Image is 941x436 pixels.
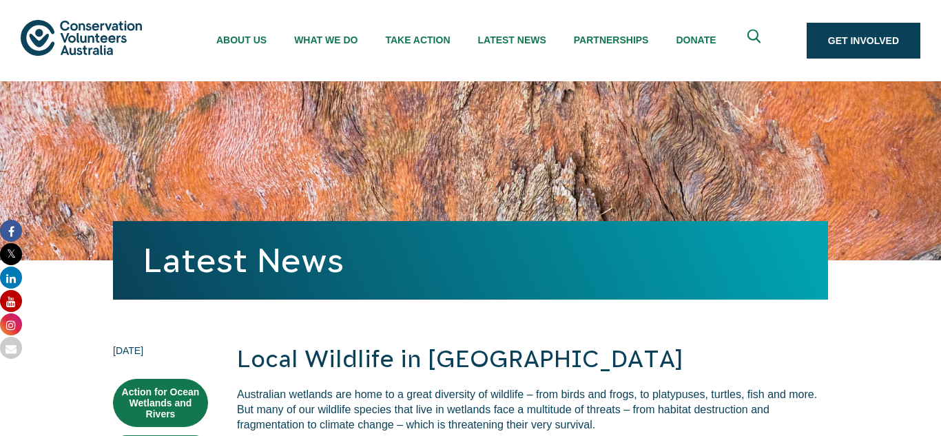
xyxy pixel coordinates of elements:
[478,34,546,45] span: Latest News
[113,343,208,358] time: [DATE]
[113,379,208,427] a: Action for Ocean Wetlands and Rivers
[294,34,358,45] span: What We Do
[216,34,267,45] span: About Us
[237,387,828,433] p: Australian wetlands are home to a great diversity of wildlife – from birds and frogs, to platypus...
[739,24,772,57] button: Expand search box Close search box
[807,23,920,59] a: Get Involved
[747,30,764,52] span: Expand search box
[237,343,828,376] h2: Local Wildlife in [GEOGRAPHIC_DATA]
[574,34,649,45] span: Partnerships
[21,20,142,55] img: logo.svg
[143,242,344,279] a: Latest News
[676,34,716,45] span: Donate
[385,34,450,45] span: Take Action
